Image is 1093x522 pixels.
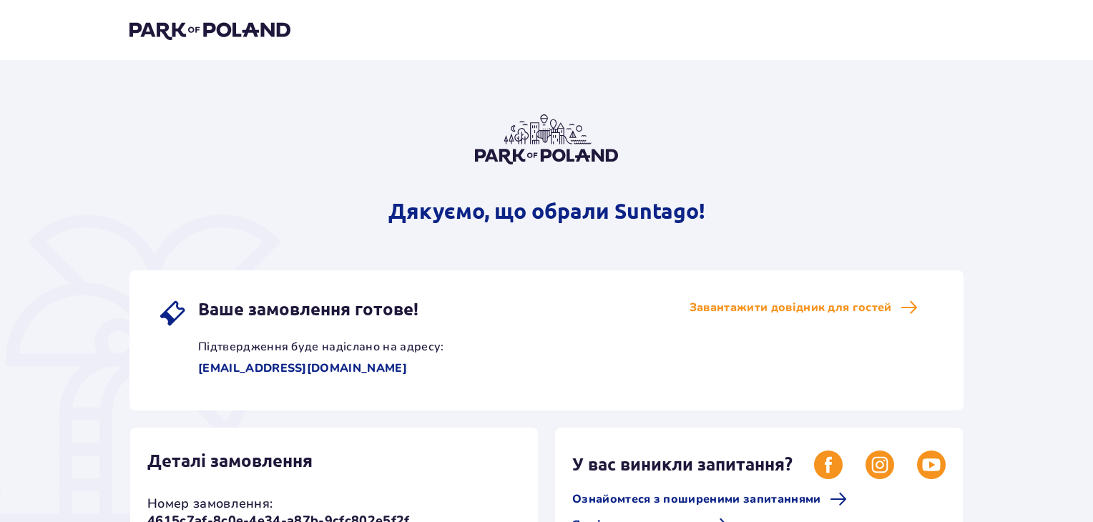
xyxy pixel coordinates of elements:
img: Park of Poland logo [129,20,290,40]
a: Ознайомтеся з поширеними запитаннями [572,491,847,508]
p: Підтвердження буде надіслано на адресу: [158,328,443,355]
img: Park of Poland logo [475,114,618,164]
img: Youtube [917,450,946,479]
p: Номер замовлення: [147,495,273,512]
img: Facebook [814,450,843,479]
span: Ваше замовлення готове! [198,300,418,319]
img: Instagram [866,450,894,479]
span: Завантажити довідник для гостей [690,300,892,315]
p: Деталі замовлення [147,450,313,472]
p: [EMAIL_ADDRESS][DOMAIN_NAME] [158,360,407,376]
img: single ticket icon [158,299,187,328]
span: Ознайомтеся з поширеними запитаннями [572,491,821,507]
p: У вас виникли запитання? [572,454,814,476]
p: Дякуємо, що обрали Suntago! [388,197,705,225]
a: Завантажити довідник для гостей [690,299,918,316]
